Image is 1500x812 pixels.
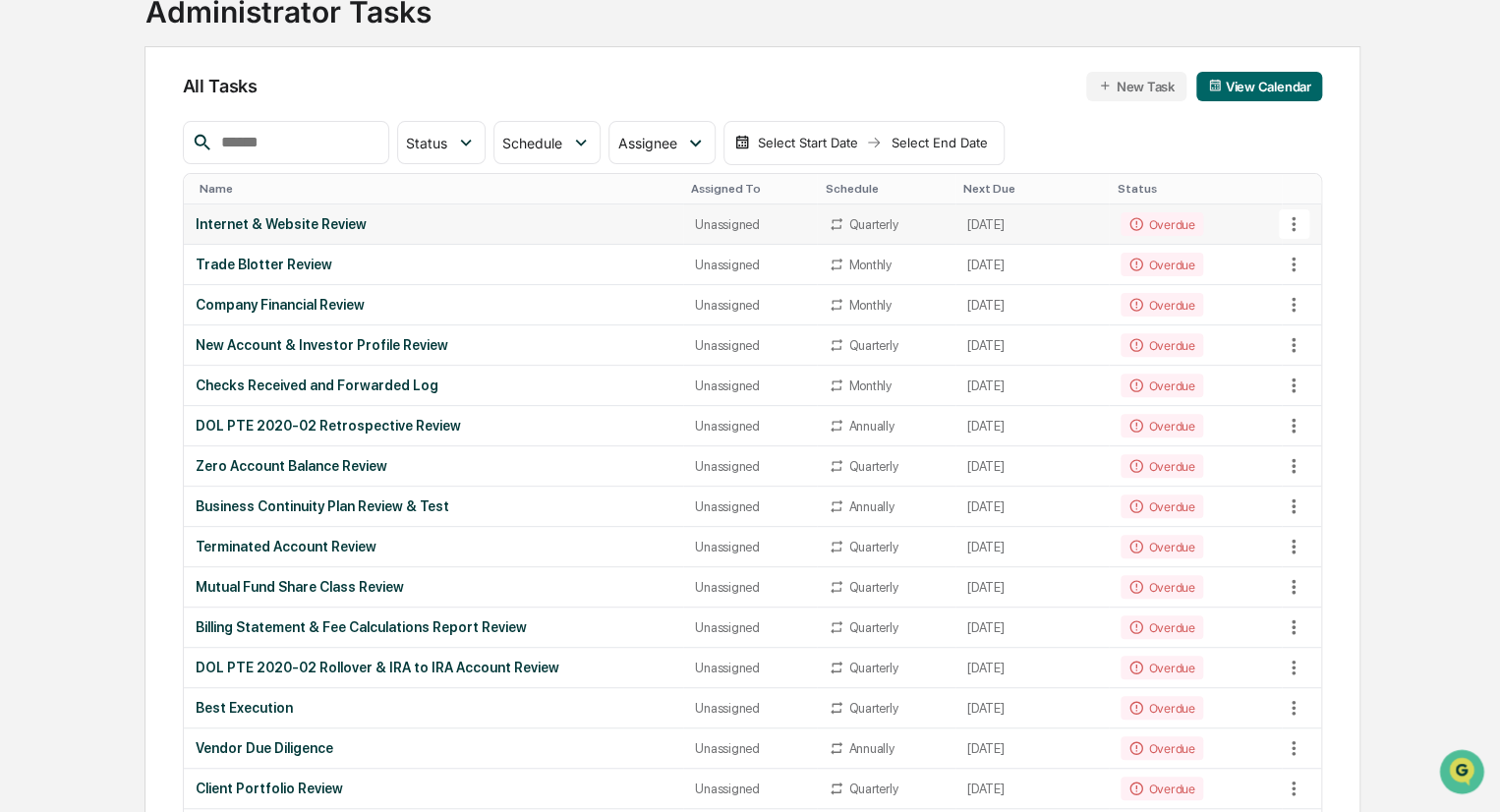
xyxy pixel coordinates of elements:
[825,182,948,196] div: Toggle SortBy
[955,728,1109,769] td: [DATE]
[754,135,862,150] div: Select Start Date
[955,608,1109,648] td: [DATE]
[20,150,55,186] img: 1746055101610-c473b297-6a78-478c-a979-82029cc54cd1
[848,378,891,393] div: Monthly
[848,580,897,595] div: Quarterly
[1121,575,1202,599] div: Overdue
[196,498,672,514] div: Business Continuity Plan Review & Test
[12,240,135,275] a: 🖐️Preclearance
[695,661,805,675] div: Unassigned
[955,245,1109,285] td: [DATE]
[886,135,994,150] div: Select End Date
[695,419,805,434] div: Unassigned
[135,240,252,275] a: 🗄️Attestations
[617,135,676,151] span: Assignee
[848,540,897,554] div: Quarterly
[196,781,672,796] div: Client Portfolio Review
[67,170,249,186] div: We're available if you need us!
[196,216,672,232] div: Internet & Website Review
[20,250,35,265] div: 🖐️
[848,661,897,675] div: Quarterly
[39,285,124,305] span: Data Lookup
[196,377,672,393] div: Checks Received and Forwarded Log
[1121,696,1202,720] div: Overdue
[183,76,258,96] span: All Tasks
[1121,656,1202,679] div: Overdue
[67,150,322,170] div: Start new chat
[955,487,1109,527] td: [DATE]
[955,366,1109,406] td: [DATE]
[196,297,672,313] div: Company Financial Review
[695,620,805,635] div: Unassigned
[20,287,35,303] div: 🔎
[196,418,672,434] div: DOL PTE 2020-02 Retrospective Review
[955,325,1109,366] td: [DATE]
[963,182,1101,196] div: Toggle SortBy
[695,701,805,716] div: Unassigned
[955,567,1109,608] td: [DATE]
[1121,333,1202,357] div: Overdue
[695,459,805,474] div: Unassigned
[334,156,358,180] button: Start new chat
[848,258,891,272] div: Monthly
[143,250,158,265] div: 🗄️
[1117,182,1274,196] div: Toggle SortBy
[848,217,897,232] div: Quarterly
[695,258,805,272] div: Unassigned
[848,620,897,635] div: Quarterly
[39,248,127,267] span: Preclearance
[502,135,562,151] span: Schedule
[695,741,805,756] div: Unassigned
[691,182,809,196] div: Toggle SortBy
[955,769,1109,809] td: [DATE]
[139,332,238,348] a: Powered byPylon
[848,298,891,313] div: Monthly
[848,419,894,434] div: Annually
[196,337,672,353] div: New Account & Investor Profile Review
[848,459,897,474] div: Quarterly
[200,182,676,196] div: Toggle SortBy
[406,135,447,151] span: Status
[955,446,1109,487] td: [DATE]
[196,700,672,716] div: Best Execution
[1121,293,1202,317] div: Overdue
[196,257,672,272] div: Trade Blotter Review
[196,539,672,554] div: Terminated Account Review
[1196,72,1323,101] button: View Calendar
[955,285,1109,325] td: [DATE]
[1282,182,1321,196] div: Toggle SortBy
[695,782,805,796] div: Unassigned
[955,406,1109,446] td: [DATE]
[1121,535,1202,558] div: Overdue
[695,217,805,232] div: Unassigned
[1121,212,1202,236] div: Overdue
[695,338,805,353] div: Unassigned
[20,41,358,73] p: How can we help?
[1086,72,1185,101] button: New Task
[1121,253,1202,276] div: Overdue
[695,499,805,514] div: Unassigned
[1208,79,1222,92] img: calendar
[866,135,882,150] img: arrow right
[695,580,805,595] div: Unassigned
[848,499,894,514] div: Annually
[695,298,805,313] div: Unassigned
[196,660,672,675] div: DOL PTE 2020-02 Rollover & IRA to IRA Account Review
[848,782,897,796] div: Quarterly
[1121,454,1202,478] div: Overdue
[695,540,805,554] div: Unassigned
[162,248,244,267] span: Attestations
[1121,736,1202,760] div: Overdue
[196,619,672,635] div: Billing Statement & Fee Calculations Report Review
[955,204,1109,245] td: [DATE]
[12,277,132,313] a: 🔎Data Lookup
[1437,747,1490,800] iframe: Open customer support
[848,338,897,353] div: Quarterly
[1121,414,1202,437] div: Overdue
[1121,777,1202,800] div: Overdue
[196,740,672,756] div: Vendor Due Diligence
[1121,494,1202,518] div: Overdue
[848,741,894,756] div: Annually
